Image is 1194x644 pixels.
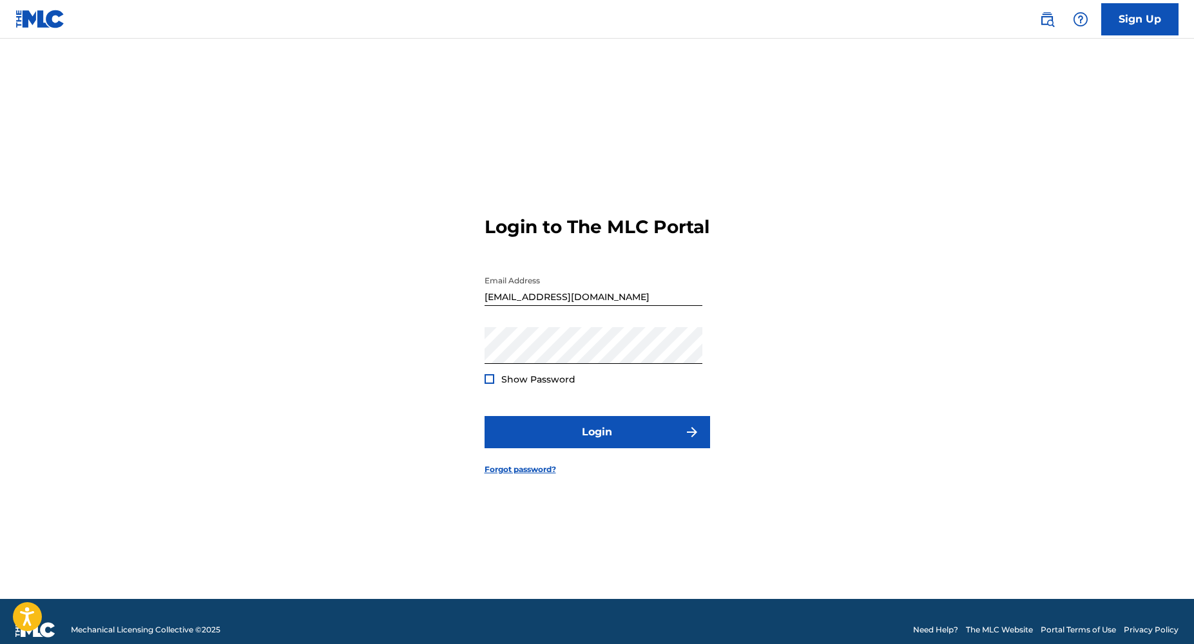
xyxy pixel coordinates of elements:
[15,10,65,28] img: MLC Logo
[913,624,958,636] a: Need Help?
[1068,6,1093,32] div: Help
[485,216,709,238] h3: Login to The MLC Portal
[1124,624,1179,636] a: Privacy Policy
[1034,6,1060,32] a: Public Search
[71,624,220,636] span: Mechanical Licensing Collective © 2025
[1073,12,1088,27] img: help
[1041,624,1116,636] a: Portal Terms of Use
[684,424,700,440] img: f7272a7cc735f4ea7f67.svg
[485,416,710,448] button: Login
[485,464,556,475] a: Forgot password?
[966,624,1033,636] a: The MLC Website
[501,374,575,385] span: Show Password
[15,622,55,638] img: logo
[1039,12,1055,27] img: search
[1101,3,1179,35] a: Sign Up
